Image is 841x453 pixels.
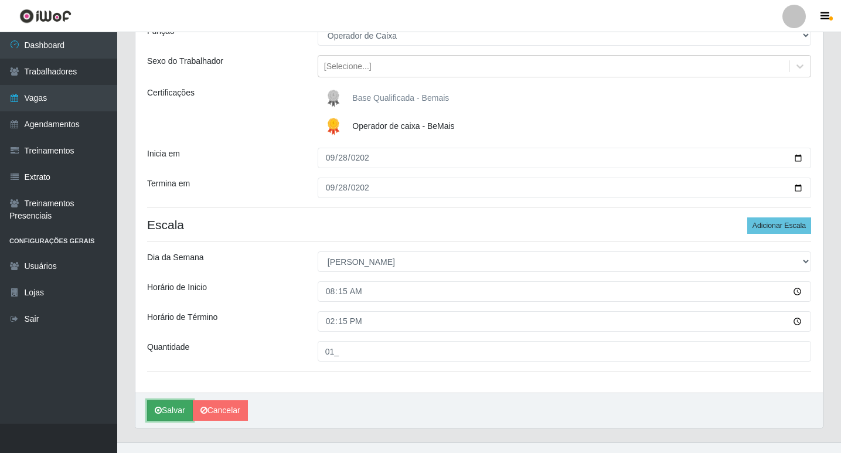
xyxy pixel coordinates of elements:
label: Quantidade [147,341,189,353]
label: Sexo do Trabalhador [147,55,223,67]
h4: Escala [147,217,811,232]
button: Adicionar Escala [747,217,811,234]
label: Inicia em [147,148,180,160]
input: 00/00/0000 [318,148,811,168]
div: [Selecione...] [324,60,372,73]
img: Base Qualificada - Bemais [322,87,350,110]
button: Salvar [147,400,193,421]
label: Horário de Inicio [147,281,207,294]
input: 00:00 [318,281,811,302]
img: Operador de caixa - BeMais [322,115,350,138]
label: Termina em [147,178,190,190]
label: Dia da Semana [147,251,204,264]
label: Horário de Término [147,311,217,323]
span: Operador de caixa - BeMais [352,121,454,131]
a: Cancelar [193,400,248,421]
span: Base Qualificada - Bemais [352,93,449,103]
input: Informe a quantidade... [318,341,811,362]
img: CoreUI Logo [19,9,71,23]
input: 00/00/0000 [318,178,811,198]
label: Certificações [147,87,195,99]
input: 00:00 [318,311,811,332]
